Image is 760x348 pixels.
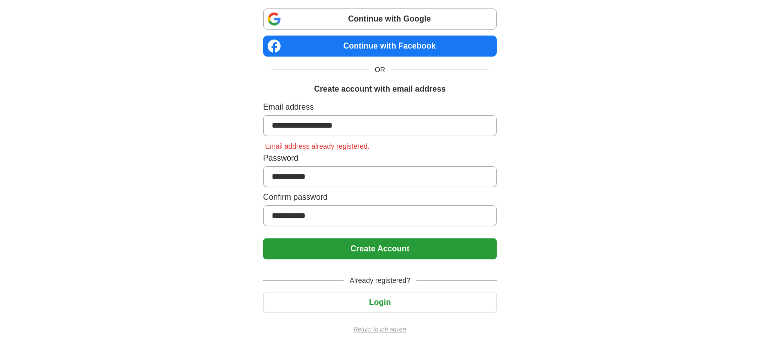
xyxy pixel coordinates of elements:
label: Email address [263,101,497,113]
button: Login [263,292,497,313]
h1: Create account with email address [314,83,446,95]
a: Continue with Google [263,9,497,30]
span: Email address already registered. [263,142,372,150]
a: Return to job advert [263,325,497,334]
label: Password [263,152,497,164]
a: Continue with Facebook [263,36,497,57]
span: Already registered? [344,275,416,286]
label: Confirm password [263,191,497,203]
button: Create Account [263,238,497,259]
a: Login [263,298,497,306]
span: OR [369,65,391,75]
